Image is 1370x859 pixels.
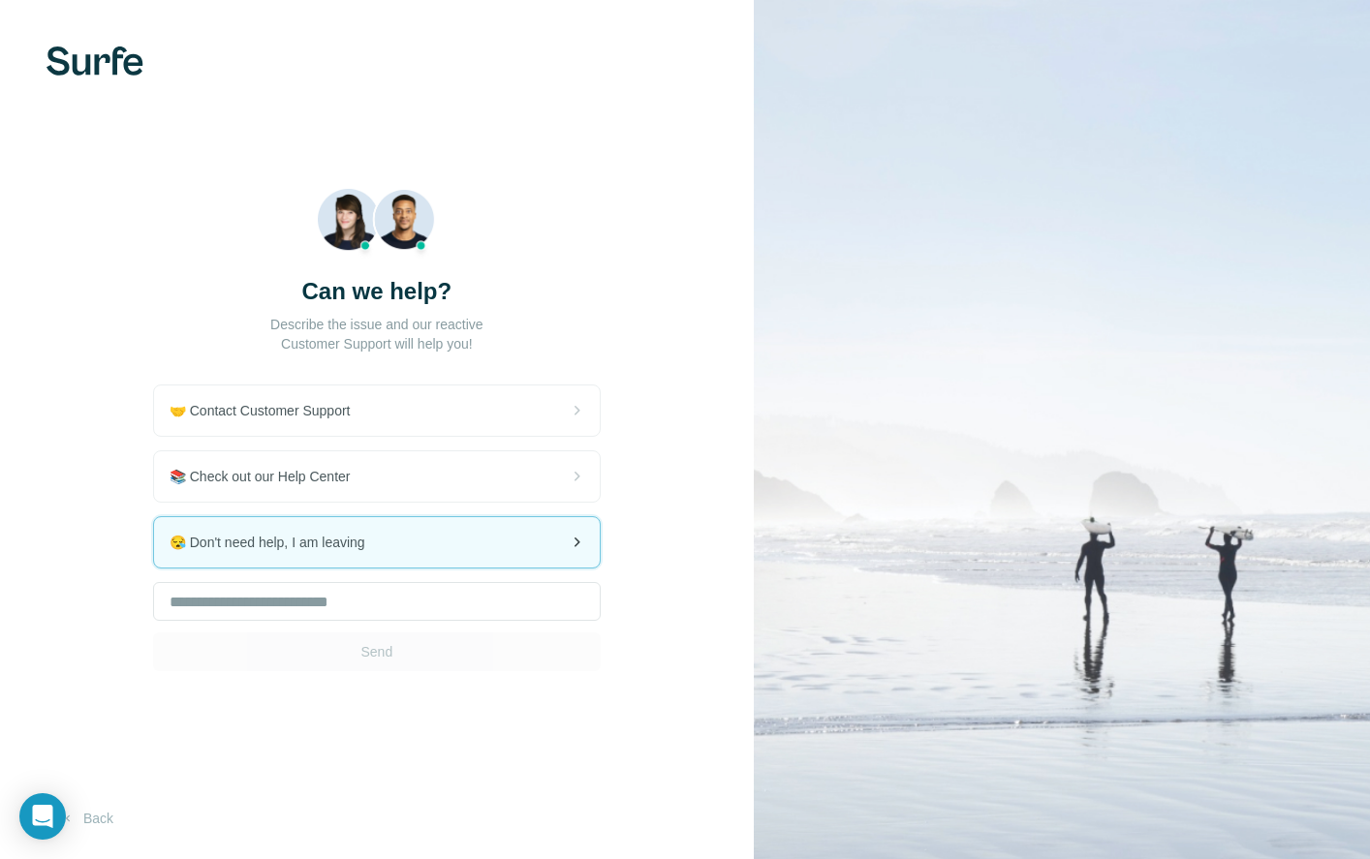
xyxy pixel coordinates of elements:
[302,276,452,307] h3: Can we help?
[170,401,366,420] span: 🤝 Contact Customer Support
[47,46,143,76] img: Surfe's logo
[19,793,66,840] div: Open Intercom Messenger
[47,801,127,836] button: Back
[281,334,473,353] p: Customer Support will help you!
[270,315,483,334] p: Describe the issue and our reactive
[317,188,436,261] img: Beach Photo
[170,533,381,552] span: 😪 Don't need help, I am leaving
[170,467,366,486] span: 📚 Check out our Help Center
